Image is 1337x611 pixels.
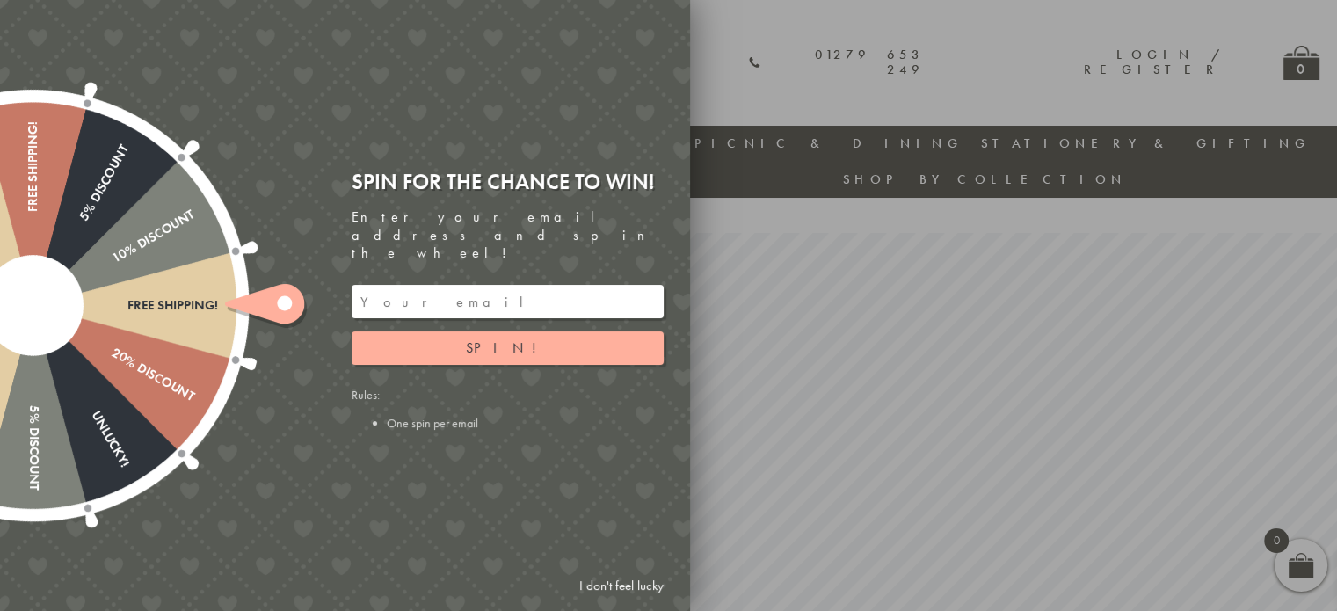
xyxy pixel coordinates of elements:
div: Spin for the chance to win! [352,168,664,195]
div: Free shipping! [25,121,40,306]
a: I don't feel lucky [570,570,672,602]
input: Your email [352,285,664,318]
button: Spin! [352,331,664,365]
div: 10% Discount [29,207,196,312]
div: Enter your email address and spin the wheel! [352,208,664,263]
div: Rules: [352,387,664,431]
div: Free shipping! [33,298,218,313]
li: One spin per email [387,415,664,431]
div: Unlucky! [26,302,132,469]
div: 5% Discount [25,306,40,491]
div: 5% Discount [26,142,132,309]
div: 20% Discount [29,299,196,404]
span: Spin! [466,338,549,357]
